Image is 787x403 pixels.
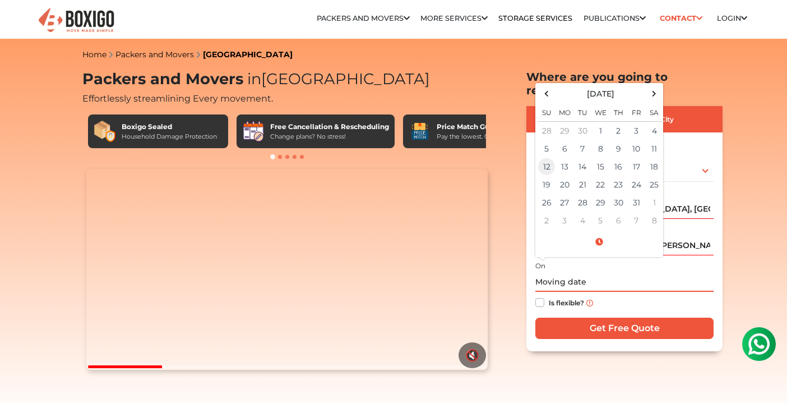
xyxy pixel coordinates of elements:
[549,296,584,308] label: Is flexible?
[459,342,486,368] button: 🔇
[409,120,431,143] img: Price Match Guarantee
[591,102,609,122] th: We
[535,261,545,271] label: On
[82,93,273,104] span: Effortlessly streamlining Every movement.
[535,318,714,339] input: Get Free Quote
[627,102,645,122] th: Fr
[498,14,572,22] a: Storage Services
[243,70,430,88] span: [GEOGRAPHIC_DATA]
[538,102,555,122] th: Su
[539,86,554,101] span: Previous Month
[584,14,646,22] a: Publications
[317,14,410,22] a: Packers and Movers
[37,7,115,34] img: Boxigo
[247,70,261,88] span: in
[11,11,34,34] img: whatsapp-icon.svg
[656,10,706,27] a: Contact
[645,102,663,122] th: Sa
[270,122,389,132] div: Free Cancellation & Rescheduling
[437,122,522,132] div: Price Match Guarantee
[94,120,116,143] img: Boxigo Sealed
[420,14,488,22] a: More services
[586,300,593,306] img: info
[122,132,217,141] div: Household Damage Protection
[203,49,293,59] a: [GEOGRAPHIC_DATA]
[555,102,573,122] th: Mo
[242,120,265,143] img: Free Cancellation & Rescheduling
[535,272,714,292] input: Moving date
[437,132,522,141] div: Pay the lowest. Guaranteed!
[717,14,747,22] a: Login
[609,102,627,122] th: Th
[526,70,723,97] h2: Where are you going to relocate?
[555,85,645,102] th: Select Month
[538,237,661,247] a: Select Time
[82,70,492,89] h1: Packers and Movers
[82,49,107,59] a: Home
[122,122,217,132] div: Boxigo Sealed
[270,132,389,141] div: Change plans? No stress!
[573,102,591,122] th: Tu
[115,49,194,59] a: Packers and Movers
[86,169,487,370] video: Your browser does not support the video tag.
[647,86,662,101] span: Next Month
